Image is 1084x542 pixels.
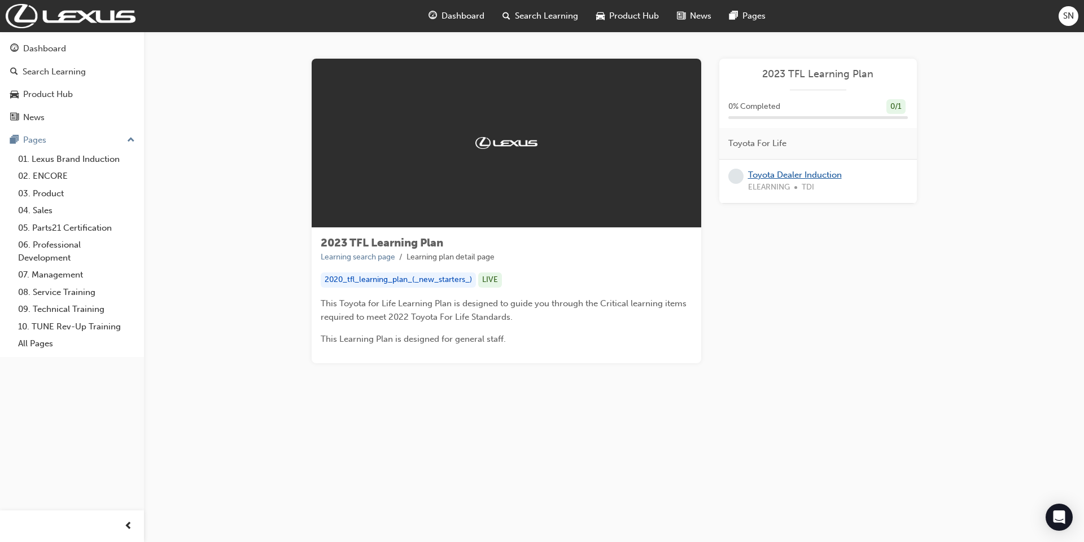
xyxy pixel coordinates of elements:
span: TDI [802,181,814,194]
a: 06. Professional Development [14,236,139,266]
span: news-icon [10,113,19,123]
div: Open Intercom Messenger [1046,504,1073,531]
div: Product Hub [23,88,73,101]
span: car-icon [596,9,605,23]
span: guage-icon [10,44,19,54]
button: DashboardSearch LearningProduct HubNews [5,36,139,130]
button: Pages [5,130,139,151]
span: news-icon [677,9,685,23]
div: News [23,111,45,124]
span: This Learning Plan is designed for general staff. [321,334,506,344]
span: Pages [742,10,766,23]
a: 04. Sales [14,202,139,219]
a: Dashboard [5,38,139,59]
a: All Pages [14,335,139,352]
span: car-icon [10,90,19,100]
a: 02. ENCORE [14,168,139,185]
a: guage-iconDashboard [419,5,493,28]
a: 01. Lexus Brand Induction [14,151,139,168]
span: This Toyota for Life Learning Plan is designed to guide you through the Critical learning items r... [321,298,689,322]
span: ELEARNING [748,181,790,194]
div: LIVE [478,272,502,288]
button: SN [1059,6,1078,26]
a: car-iconProduct Hub [587,5,668,28]
span: 0 % Completed [728,100,780,113]
a: 10. TUNE Rev-Up Training [14,318,139,336]
span: News [690,10,711,23]
span: Search Learning [515,10,578,23]
span: Product Hub [609,10,659,23]
a: pages-iconPages [720,5,775,28]
a: 09. Technical Training [14,301,139,318]
a: 07. Management [14,266,139,284]
a: Learning search page [321,252,395,262]
span: search-icon [10,67,18,77]
a: 05. Parts21 Certification [14,219,139,237]
span: pages-icon [10,135,19,146]
span: guage-icon [429,9,437,23]
span: search-icon [502,9,510,23]
span: prev-icon [124,519,133,534]
a: 03. Product [14,185,139,202]
span: Dashboard [442,10,484,23]
div: 2020_tfl_learning_plan_(_new_starters_) [321,272,476,288]
img: Trak [475,137,537,148]
a: Toyota Dealer Induction [748,170,842,180]
span: SN [1063,10,1074,23]
span: 2023 TFL Learning Plan [321,236,443,249]
img: Trak [6,4,135,28]
a: News [5,107,139,128]
li: Learning plan detail page [406,251,495,264]
a: news-iconNews [668,5,720,28]
span: pages-icon [729,9,738,23]
a: 2023 TFL Learning Plan [728,68,908,81]
span: up-icon [127,133,135,148]
span: learningRecordVerb_NONE-icon [728,169,744,184]
div: Pages [23,134,46,147]
a: Search Learning [5,61,139,82]
a: Product Hub [5,84,139,105]
div: 0 / 1 [886,99,906,114]
span: Toyota For Life [728,137,786,150]
div: Dashboard [23,42,66,55]
div: Search Learning [23,65,86,78]
a: 08. Service Training [14,284,139,301]
a: search-iconSearch Learning [493,5,587,28]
